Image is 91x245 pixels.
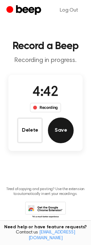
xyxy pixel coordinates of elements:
[53,3,85,18] a: Log Out
[4,230,87,241] span: Contact us
[32,86,58,99] span: 4:42
[5,41,86,51] h1: Record a Beep
[6,4,43,17] a: Beep
[5,57,86,65] p: Recording in progress.
[17,118,43,143] button: Delete Audio Record
[48,118,74,143] button: Save Audio Record
[29,230,75,241] a: [EMAIL_ADDRESS][DOMAIN_NAME]
[30,103,61,112] div: Recording
[5,187,86,197] p: Tired of copying and pasting? Use the extension to automatically insert your recordings.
